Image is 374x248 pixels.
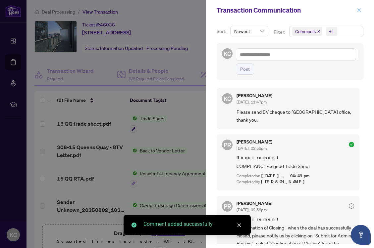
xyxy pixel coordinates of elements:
[237,140,272,144] h5: [PERSON_NAME]
[261,179,308,185] span: [PERSON_NAME]
[292,27,322,36] span: Comments
[357,8,361,13] span: close
[237,154,354,161] span: Requirement
[143,220,243,228] div: Comment added successfully
[261,173,311,179] span: [DATE], 04:49pm
[224,202,231,211] span: PR
[237,179,354,185] div: Completed by
[237,93,272,98] h5: [PERSON_NAME]
[224,140,231,149] span: PR
[132,223,136,227] span: check-circle
[349,142,354,147] span: check-circle
[317,30,320,33] span: close
[217,28,228,35] p: Sort:
[237,216,354,223] span: Requirement
[237,173,354,179] div: Completed on
[237,201,272,206] h5: [PERSON_NAME]
[329,28,334,35] div: +1
[236,222,243,229] a: Close
[237,146,267,151] span: [DATE], 02:56pm
[274,28,286,36] p: Filter:
[237,162,354,170] span: COMPLIANCE - Signed Trade Sheet
[237,207,267,212] span: [DATE], 02:56pm
[237,100,267,104] span: [DATE], 11:47pm
[349,203,354,209] span: check-circle
[224,94,231,103] span: KC
[237,108,354,124] span: Please send BV cheque to [GEOGRAPHIC_DATA] office, thank you.
[224,49,231,58] span: KC
[351,225,371,245] button: Open asap
[234,26,264,36] span: Newest
[217,5,355,15] div: Transaction Communication
[237,223,241,227] span: close
[236,63,254,75] button: Post
[295,28,316,35] span: Comments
